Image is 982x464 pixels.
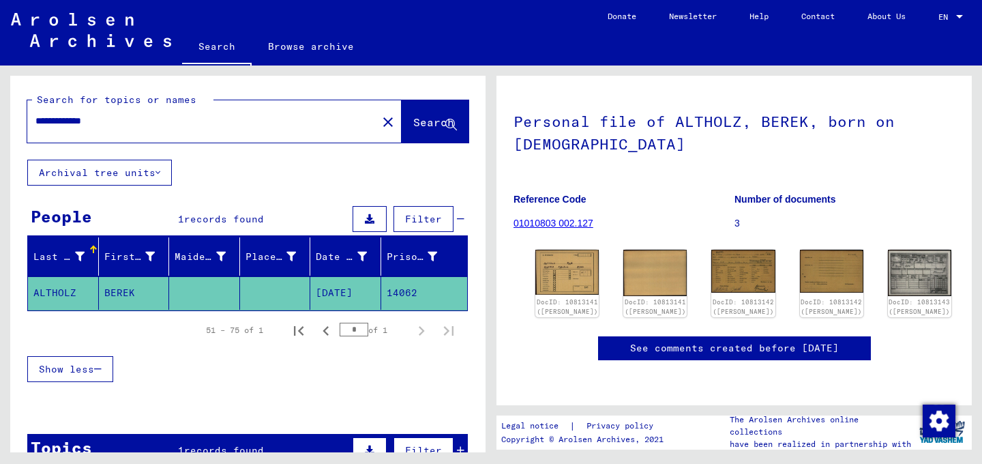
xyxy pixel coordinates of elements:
img: yv_logo.png [917,415,968,449]
a: Browse archive [252,30,370,63]
b: Number of documents [734,194,836,205]
div: of 1 [340,323,408,336]
p: Copyright © Arolsen Archives, 2021 [501,433,670,446]
span: Filter [405,213,442,225]
button: First page [285,317,312,344]
div: Last Name [33,250,85,264]
div: Maiden Name [175,246,243,267]
a: DocID: 10813141 ([PERSON_NAME]) [537,298,598,315]
mat-cell: 14062 [381,276,468,310]
a: DocID: 10813142 ([PERSON_NAME]) [713,298,774,315]
div: Maiden Name [175,250,226,264]
img: 002.jpg [623,250,687,295]
button: Clear [374,108,402,135]
span: Filter [405,444,442,456]
span: Search [413,115,454,129]
button: Archival tree units [27,160,172,186]
mat-icon: close [380,114,396,130]
button: Previous page [312,317,340,344]
div: Prisoner # [387,246,455,267]
mat-label: Search for topics or names [37,93,196,106]
span: records found [184,444,264,456]
img: 001.jpg [535,250,599,295]
h1: Personal file of ALTHOLZ, BEREK, born on [DEMOGRAPHIC_DATA] [514,90,955,173]
img: 001.jpg [711,250,775,293]
b: Reference Code [514,194,586,205]
span: Show less [39,363,94,375]
span: records found [184,213,264,225]
p: have been realized in partnership with [730,438,912,450]
mat-cell: BEREK [99,276,170,310]
span: EN [938,12,953,22]
button: Next page [408,317,435,344]
a: DocID: 10813141 ([PERSON_NAME]) [625,298,686,315]
div: People [31,204,92,229]
div: First Name [104,246,173,267]
span: 1 [178,213,184,225]
button: Filter [393,206,453,232]
a: Privacy policy [576,419,670,433]
div: 51 – 75 of 1 [206,324,263,336]
mat-cell: [DATE] [310,276,381,310]
a: DocID: 10813143 ([PERSON_NAME]) [889,298,950,315]
mat-header-cell: Place of Birth [240,237,311,276]
a: DocID: 10813142 ([PERSON_NAME]) [801,298,862,315]
span: 1 [178,444,184,456]
div: Topics [31,435,92,460]
div: | [501,419,670,433]
img: 001.jpg [888,250,951,296]
mat-cell: ALTHOLZ [28,276,99,310]
div: Place of Birth [245,250,297,264]
img: 002.jpg [800,250,863,293]
div: Prisoner # [387,250,438,264]
p: The Arolsen Archives online collections [730,414,912,438]
div: Place of Birth [245,246,314,267]
div: Date of Birth [316,246,384,267]
mat-header-cell: Date of Birth [310,237,381,276]
button: Show less [27,356,113,382]
mat-header-cell: Last Name [28,237,99,276]
mat-header-cell: Prisoner # [381,237,468,276]
mat-header-cell: First Name [99,237,170,276]
div: Change consent [922,404,955,437]
div: Date of Birth [316,250,367,264]
button: Last page [435,317,462,344]
img: Change consent [923,405,955,437]
div: First Name [104,250,155,264]
a: See comments created before [DATE] [630,341,839,356]
p: 3 [734,216,955,231]
a: Legal notice [501,419,569,433]
a: 01010803 002.127 [514,218,593,229]
a: Search [182,30,252,66]
img: Arolsen_neg.svg [11,13,171,47]
mat-header-cell: Maiden Name [169,237,240,276]
button: Search [402,100,468,143]
button: Filter [393,437,453,463]
div: Last Name [33,246,102,267]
